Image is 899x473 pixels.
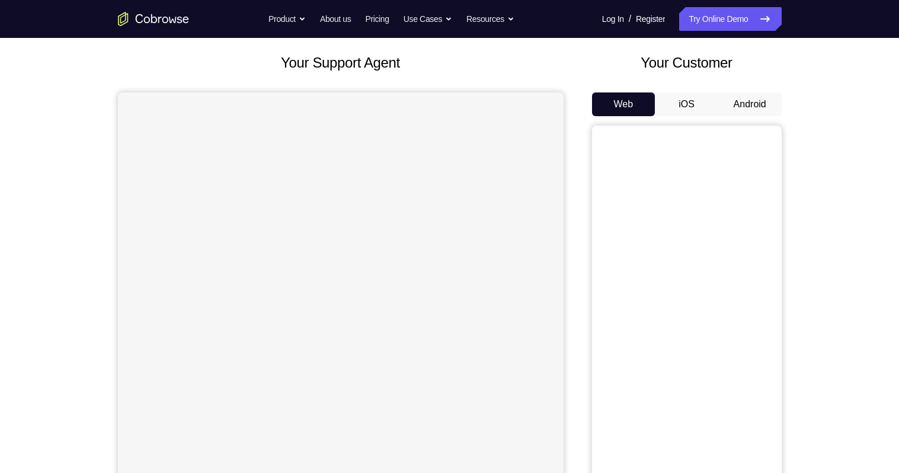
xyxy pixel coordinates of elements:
[118,12,189,26] a: Go to the home page
[592,92,655,116] button: Web
[320,7,351,31] a: About us
[718,92,782,116] button: Android
[365,7,389,31] a: Pricing
[629,12,631,26] span: /
[404,7,452,31] button: Use Cases
[592,52,782,73] h2: Your Customer
[636,7,665,31] a: Register
[466,7,514,31] button: Resources
[679,7,781,31] a: Try Online Demo
[268,7,306,31] button: Product
[118,52,564,73] h2: Your Support Agent
[655,92,718,116] button: iOS
[602,7,624,31] a: Log In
